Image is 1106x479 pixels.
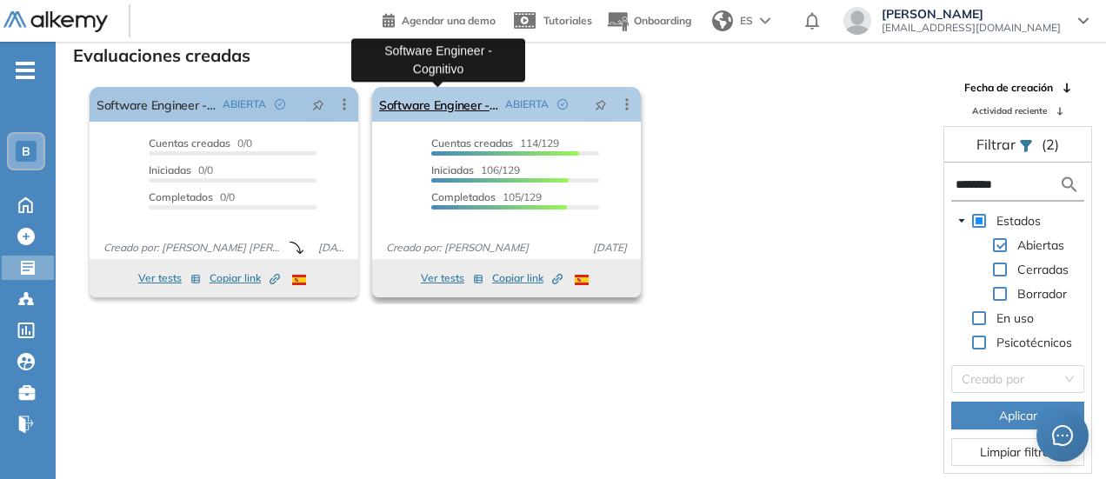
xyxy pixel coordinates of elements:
[996,213,1041,229] span: Estados
[73,45,250,66] h3: Evaluaciones creadas
[3,11,108,33] img: Logo
[97,87,216,122] a: Software Engineer - Desafío Técnico
[431,163,474,176] span: Iniciadas
[22,144,30,158] span: B
[882,7,1061,21] span: [PERSON_NAME]
[16,69,35,72] i: -
[311,240,351,256] span: [DATE]
[543,14,592,27] span: Tutoriales
[383,9,496,30] a: Agendar una demo
[634,14,691,27] span: Onboarding
[138,268,201,289] button: Ver tests
[964,80,1053,96] span: Fecha de creación
[993,308,1037,329] span: En uso
[951,438,1084,466] button: Limpiar filtros
[882,21,1061,35] span: [EMAIL_ADDRESS][DOMAIN_NAME]
[582,90,620,118] button: pushpin
[993,210,1044,231] span: Estados
[431,190,542,203] span: 105/129
[223,96,266,112] span: ABIERTA
[999,406,1037,425] span: Aplicar
[379,240,536,256] span: Creado por: [PERSON_NAME]
[299,90,337,118] button: pushpin
[210,268,280,289] button: Copiar link
[312,97,324,111] span: pushpin
[431,136,513,150] span: Cuentas creadas
[1014,259,1072,280] span: Cerradas
[431,136,559,150] span: 114/129
[149,136,252,150] span: 0/0
[421,268,483,289] button: Ver tests
[149,163,213,176] span: 0/0
[431,163,520,176] span: 106/129
[1017,286,1067,302] span: Borrador
[996,335,1072,350] span: Psicotécnicos
[557,99,568,110] span: check-circle
[210,270,280,286] span: Copiar link
[993,332,1076,353] span: Psicotécnicos
[492,268,563,289] button: Copiar link
[586,240,634,256] span: [DATE]
[97,240,290,256] span: Creado por: [PERSON_NAME] [PERSON_NAME]
[1017,262,1069,277] span: Cerradas
[980,442,1056,462] span: Limpiar filtros
[1059,174,1080,196] img: search icon
[951,402,1084,429] button: Aplicar
[492,270,563,286] span: Copiar link
[712,10,733,31] img: world
[976,136,1019,153] span: Filtrar
[1014,235,1068,256] span: Abiertas
[505,96,549,112] span: ABIERTA
[1014,283,1070,304] span: Borrador
[1017,237,1064,253] span: Abiertas
[957,216,966,225] span: caret-down
[431,190,496,203] span: Completados
[760,17,770,24] img: arrow
[1042,134,1059,155] span: (2)
[402,14,496,27] span: Agendar una demo
[275,99,285,110] span: check-circle
[606,3,691,40] button: Onboarding
[351,38,525,82] div: Software Engineer - Cognitivo
[149,136,230,150] span: Cuentas creadas
[379,87,498,122] a: Software Engineer - Cognitivo
[149,163,191,176] span: Iniciadas
[996,310,1034,326] span: En uso
[292,275,306,285] img: ESP
[972,104,1047,117] span: Actividad reciente
[149,190,235,203] span: 0/0
[149,190,213,203] span: Completados
[1052,425,1073,446] span: message
[575,275,589,285] img: ESP
[740,13,753,29] span: ES
[595,97,607,111] span: pushpin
